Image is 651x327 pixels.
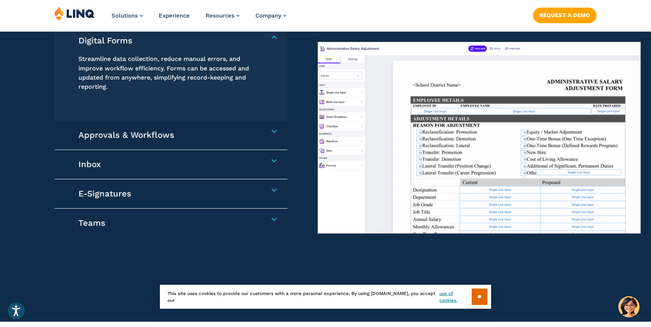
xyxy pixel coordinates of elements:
[112,12,138,19] span: Solutions
[78,35,255,46] h4: Digital Forms
[255,12,281,19] span: Company
[54,6,95,21] img: LINQ | K‑12 Software
[78,55,249,90] span: Streamline data collection, reduce manual errors, and improve workflow efficiency. Forms can be a...
[618,296,640,317] button: Hello, have a question? Let’s chat.
[206,12,235,19] span: Resources
[112,6,286,31] nav: Primary Navigation
[78,130,255,140] h4: Approvals & Workflows
[439,290,472,304] a: use of cookies.
[78,218,255,228] h4: Teams
[78,159,255,170] h4: Inbox
[160,285,491,309] div: This site uses cookies to provide our customers with a more personal experience. By using [DOMAIN...
[206,12,239,19] a: Resources
[159,12,190,19] a: Experience
[112,12,143,19] a: Solutions
[255,12,286,19] a: Company
[533,8,597,23] a: Request a Demo
[78,188,255,199] h4: E-Signatures
[533,6,597,23] nav: Button Navigation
